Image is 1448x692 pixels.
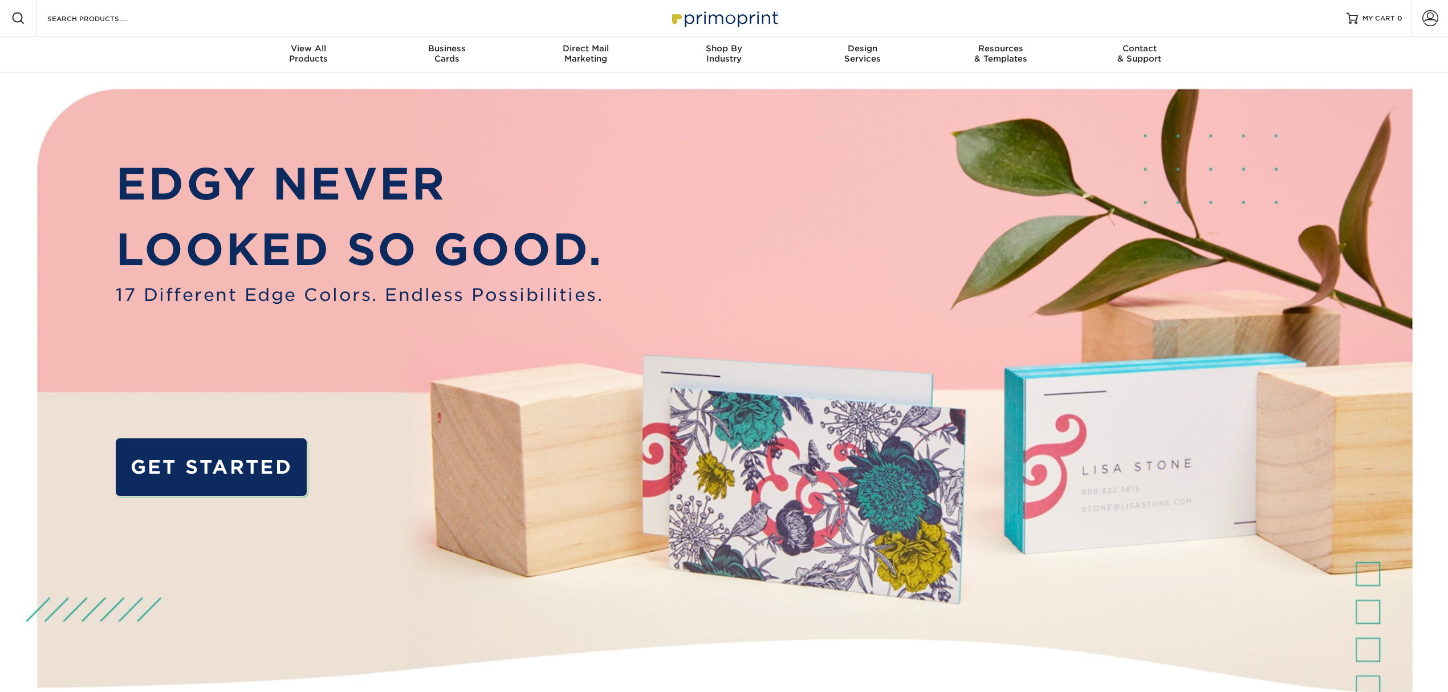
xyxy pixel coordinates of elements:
[378,36,516,73] a: BusinessCards
[116,152,603,217] p: EDGY NEVER
[239,36,378,73] a: View AllProducts
[793,36,932,73] a: DesignServices
[46,11,157,25] input: SEARCH PRODUCTS.....
[655,43,794,64] div: Industry
[655,36,794,73] a: Shop ByIndustry
[932,43,1070,64] div: & Templates
[1070,43,1209,64] div: & Support
[239,43,378,64] div: Products
[516,36,655,73] a: Direct MailMarketing
[1070,43,1209,54] span: Contact
[655,43,794,54] span: Shop By
[793,43,932,54] span: Design
[116,217,603,282] p: LOOKED SO GOOD.
[1397,14,1402,22] span: 0
[378,43,516,64] div: Cards
[1362,14,1395,23] span: MY CART
[793,43,932,64] div: Services
[667,6,781,30] img: Primoprint
[516,43,655,64] div: Marketing
[932,43,1070,54] span: Resources
[239,43,378,54] span: View All
[116,282,603,308] span: 17 Different Edge Colors. Endless Possibilities.
[516,43,655,54] span: Direct Mail
[1070,36,1209,73] a: Contact& Support
[116,438,307,495] a: GET STARTED
[378,43,516,54] span: Business
[932,36,1070,73] a: Resources& Templates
